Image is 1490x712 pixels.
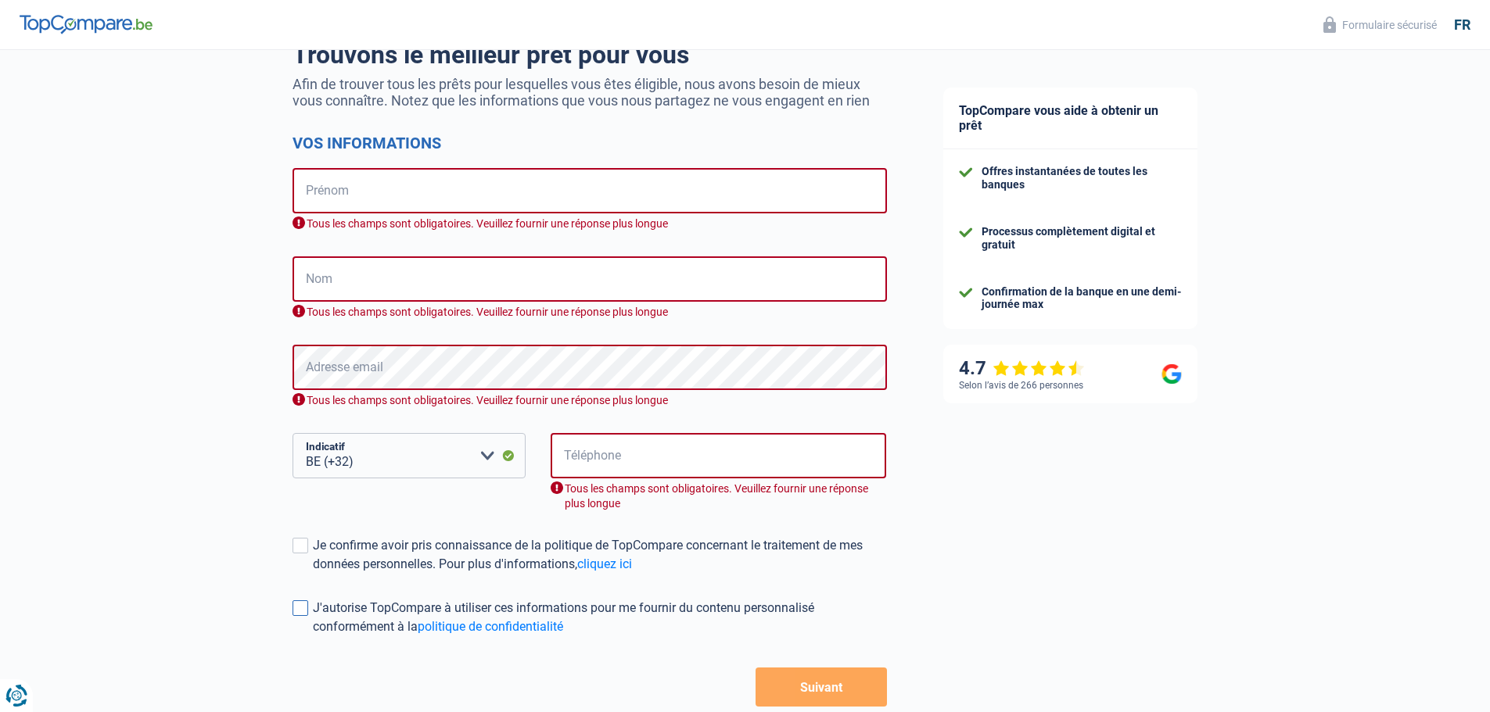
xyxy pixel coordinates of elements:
[982,165,1182,191] div: Offres instantanées de toutes les banques
[551,481,887,511] div: Tous les champs sont obligatoires. Veuillez fournir une réponse plus longue
[982,225,1182,252] div: Processus complètement digital et gratuit
[418,619,563,634] a: politique de confidentialité
[959,357,1085,380] div: 4.7
[4,583,5,584] img: Advertisement
[293,134,887,152] h2: Vos informations
[943,88,1197,149] div: TopCompare vous aide à obtenir un prêt
[293,40,887,70] h1: Trouvons le meilleur prêt pour vous
[577,556,632,571] a: cliquez ici
[293,216,887,231] div: Tous les champs sont obligatoires. Veuillez fournir une réponse plus longue
[982,285,1182,312] div: Confirmation de la banque en une demi-journée max
[1314,12,1446,38] button: Formulaire sécurisé
[1454,16,1470,34] div: fr
[293,76,887,109] p: Afin de trouver tous les prêts pour lesquelles vous êtes éligible, nous avons besoin de mieux vou...
[313,599,887,636] div: J'autorise TopCompare à utiliser ces informations pour me fournir du contenu personnalisé conform...
[551,433,887,478] input: 401020304
[313,536,887,574] div: Je confirme avoir pris connaissance de la politique de TopCompare concernant le traitement de mes...
[959,380,1083,391] div: Selon l’avis de 266 personnes
[293,305,887,320] div: Tous les champs sont obligatoires. Veuillez fournir une réponse plus longue
[293,393,887,408] div: Tous les champs sont obligatoires. Veuillez fournir une réponse plus longue
[756,667,886,707] button: Suivant
[20,15,153,34] img: TopCompare Logo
